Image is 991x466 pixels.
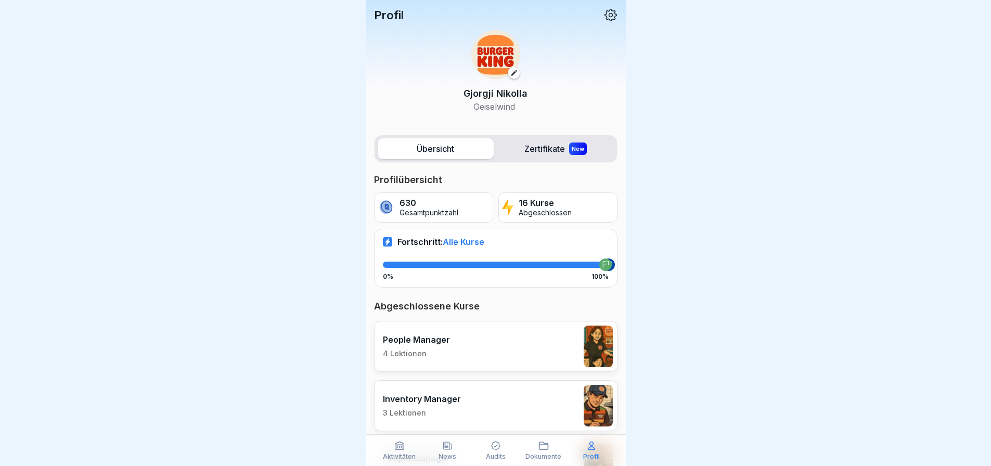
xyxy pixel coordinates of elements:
[383,394,461,404] p: Inventory Manager
[569,143,587,155] div: New
[519,198,572,208] p: 16 Kurse
[383,453,416,460] p: Aktivitäten
[397,237,484,247] p: Fortschritt:
[383,334,450,345] p: People Manager
[383,349,450,358] p: 4 Lektionen
[439,453,456,460] p: News
[502,199,514,216] img: lightning.svg
[471,30,520,79] img: w2f18lwxr3adf3talrpwf6id.png
[400,209,458,217] p: Gesamtpunktzahl
[464,86,527,100] p: Gjorgji Nikolla
[374,380,617,431] a: Inventory Manager3 Lektionen
[525,453,561,460] p: Dokumente
[383,273,393,280] p: 0%
[498,138,614,159] label: Zertifikate
[443,237,484,247] span: Alle Kurse
[374,300,617,313] p: Abgeschlossene Kurse
[584,326,613,367] img: xc3x9m9uz5qfs93t7kmvoxs4.png
[519,209,572,217] p: Abgeschlossen
[374,321,617,372] a: People Manager4 Lektionen
[584,385,613,426] img: o1h5p6rcnzw0lu1jns37xjxx.png
[486,453,506,460] p: Audits
[374,8,404,22] p: Profil
[464,100,527,113] p: Geiselwind
[374,174,617,186] p: Profilübersicht
[378,138,494,159] label: Übersicht
[583,453,600,460] p: Profil
[591,273,609,280] p: 100%
[383,408,461,418] p: 3 Lektionen
[378,199,395,216] img: coin.svg
[400,198,458,208] p: 630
